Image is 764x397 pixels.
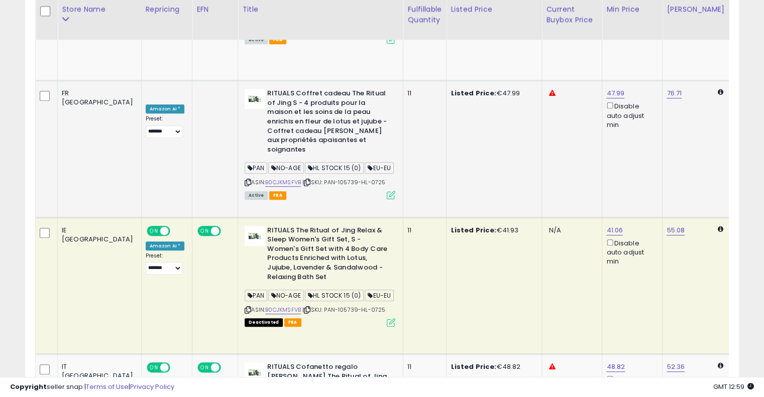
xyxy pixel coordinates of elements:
b: Listed Price: [451,362,496,371]
span: ON [148,226,160,235]
a: Terms of Use [86,382,129,391]
img: 31AEYeJZXfL._SL40_.jpg [245,226,265,246]
strong: Copyright [10,382,47,391]
div: IT [GEOGRAPHIC_DATA] [62,362,134,380]
div: EFN [196,4,234,15]
div: Min Price [606,4,658,15]
a: B0CJKMSFVB [265,178,301,187]
b: Listed Price: [451,225,496,235]
div: Amazon AI * [146,241,185,250]
span: OFF [220,363,236,372]
span: ON [198,226,211,235]
span: N/A [549,225,561,235]
span: OFF [168,226,184,235]
div: Title [242,4,399,15]
span: ON [148,363,160,372]
span: HL STOCK 15 (0) [305,162,364,174]
a: 76.71 [667,88,682,98]
div: Amazon AI * [146,104,185,113]
div: Repricing [146,4,188,15]
span: HL STOCK 15 (0) [305,290,364,301]
div: Preset: [146,115,185,138]
b: RITUALS Coffret cadeau The Ritual of Jing S - 4 produits pour la maison et les soins de la peau e... [267,89,389,157]
span: FBA [284,318,301,327]
img: 31AEYeJZXfL._SL40_.jpg [245,89,265,109]
span: | SKU: PAN-105739-HL-0725 [302,178,385,186]
div: ASIN: [245,226,395,326]
a: 48.82 [606,362,625,372]
div: Disable auto adjust min [606,237,654,267]
span: ON [198,363,211,372]
a: Privacy Policy [130,382,174,391]
span: EU-EU [365,162,394,174]
span: FBA [269,191,286,200]
div: €48.82 [451,362,534,371]
span: All listings currently available for purchase on Amazon [245,191,268,200]
span: NO-AGE [268,162,304,174]
span: PAN [245,290,267,301]
div: Fulfillable Quantity [407,4,442,25]
a: 55.08 [667,225,685,235]
div: 11 [407,226,439,235]
b: Listed Price: [451,88,496,98]
span: EU-EU [365,290,394,301]
span: FBA [269,36,286,44]
a: 47.99 [606,88,624,98]
a: B0CJKMSFVB [265,306,301,314]
img: 31AEYeJZXfL._SL40_.jpg [245,362,265,382]
a: 41.06 [606,225,623,235]
div: [PERSON_NAME] [667,4,726,15]
div: Preset: [146,252,185,275]
span: NO-AGE [268,290,304,301]
div: 11 [407,362,439,371]
div: seller snap | | [10,382,174,392]
a: 52.36 [667,362,685,372]
div: €47.99 [451,89,534,98]
div: Current Buybox Price [546,4,598,25]
span: All listings that are unavailable for purchase on Amazon for any reason other than out-of-stock [245,318,283,327]
span: 2025-08-12 12:59 GMT [713,382,754,391]
div: Store Name [62,4,137,15]
span: OFF [220,226,236,235]
span: All listings currently available for purchase on Amazon [245,36,268,44]
b: RITUALS The Ritual of Jing Relax & Sleep Women's Gift Set, S - Women's Gift Set with 4 Body Care ... [267,226,389,284]
span: OFF [168,363,184,372]
div: 11 [407,89,439,98]
div: ASIN: [245,89,395,198]
span: PAN [245,162,267,174]
span: | SKU: PAN-105739-HL-0725 [302,306,385,314]
div: €41.93 [451,226,534,235]
div: Listed Price [451,4,537,15]
div: FR [GEOGRAPHIC_DATA] [62,89,134,107]
div: Disable auto adjust min [606,100,654,129]
div: IE [GEOGRAPHIC_DATA] [62,226,134,244]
